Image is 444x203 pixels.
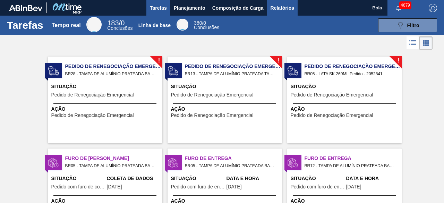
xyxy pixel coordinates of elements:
font: Pedido de Renegociação Emergencial [291,92,373,98]
span: BR12 - TAMPA DE ALUMÍNIO PRATEADA BALL CDL Pedido - 2018610 [305,162,396,170]
span: 17/09/2025 [107,184,122,189]
span: Data e Hora [346,175,400,182]
font: Pedido de Renegociação Emergencial [65,64,171,69]
font: Pedido de Renegociação Emergencial [51,92,134,98]
div: Linha de base [194,21,219,30]
img: status [288,66,298,76]
font: Tarefas [150,5,167,11]
span: BR05 - TAMPA DE ALUMÍNIO PRATEADA BALL CDL Pedido - 1996188 [185,162,276,170]
font: / [119,19,121,27]
span: Furo de Entrega [305,155,402,162]
span: 380 [194,20,202,26]
span: BR05 - TAMPA DE ALUMÍNIO PRATEADA BALL CDL Pedido - 2000526 [65,162,157,170]
font: Ação [291,106,305,112]
font: Ação [171,106,185,112]
font: Tempo real [52,22,81,28]
font: BR05 - TAMPA DE ALUMÍNIO PRATEADA BALL CDL Pedido - 2000526 [65,163,198,168]
font: Situação [171,84,196,89]
div: Linha de base [177,19,188,31]
font: Planejamento [174,5,205,11]
font: [DATE] [346,184,361,189]
font: Pedido de Renegociação Emergencial [185,64,290,69]
div: Tempo real [107,20,133,31]
font: Ação [51,106,66,112]
font: BR05 - TAMPA DE ALUMÍNIO PRATEADA BALL CDL Pedido - 1996188 [185,163,318,168]
font: Pedido de Renegociação Emergencial [305,64,410,69]
button: Filtro [378,18,437,32]
div: Tempo real [86,17,102,32]
font: Situação [291,176,316,181]
font: 0 [121,19,125,27]
font: Relatórios [271,5,294,11]
font: Furo de [PERSON_NAME] [65,155,129,161]
img: status [168,158,178,168]
span: 14/10/2025, [346,184,361,189]
font: Situação [171,176,196,181]
font: Situação [291,84,316,89]
font: Situação [51,84,77,89]
font: Data e Hora [227,176,259,181]
span: Situação [291,83,400,90]
font: Pedido de Renegociação Emergencial [291,112,373,118]
font: Tarefas [7,19,43,31]
span: Pedido de Renegociação Emergencial [305,63,402,70]
font: Pedido com furo de entrega [291,184,351,189]
font: [DATE] [227,184,242,189]
font: Pedido com furo de entrega [171,184,231,189]
span: Pedido de Renegociação Emergencial [185,63,282,70]
font: [DATE] [107,184,122,189]
span: Situação [291,175,344,182]
font: Conclusões [194,25,219,30]
img: status [168,66,178,76]
span: Situação [171,175,225,182]
span: Furo de Entrega [185,155,282,162]
font: Situação [51,176,77,181]
font: Pedido de Renegociação Emergencial [51,112,134,118]
font: 0 [203,20,206,26]
img: TNhmsLtSVTkK8tSr43FrP2fwEKptu5GPRR3wAAAABJRU5ErkJggg== [9,5,42,11]
font: Pedido de Renegociação Emergencial [171,112,254,118]
span: Pedido de Renegociação Emergencial [65,63,162,70]
font: / [202,20,203,26]
font: Bola [372,5,382,10]
div: Visão em Cartões [419,36,433,50]
img: Sair [429,4,437,12]
button: Notificações [387,3,410,13]
font: ! [277,57,280,64]
span: Furo de Coleta [65,155,162,162]
span: Situação [171,83,280,90]
font: Furo de Entrega [185,155,232,161]
font: BR05 - LATA SK 269ML Pedido - 2052841 [305,71,383,76]
img: status [288,158,298,168]
font: Coleta de Dados [107,176,153,181]
font: 4879 [401,3,410,8]
span: Data e Hora [227,175,280,182]
span: Coleta de Dados [107,175,161,182]
font: Filtro [407,23,419,28]
span: BR13 - TAMPA DE ALUMÍNIO PRATEADA TAB VERM BALL CDL Pedido - 2042483 [185,70,276,78]
span: BR05 - LATA SK 269ML Pedido - 2052841 [305,70,396,78]
img: status [48,66,59,76]
font: Linha de base [138,23,171,28]
span: Situação [51,175,105,182]
font: Pedido de Renegociação Emergencial [171,92,254,98]
font: ! [158,57,160,64]
img: status [48,158,59,168]
span: 183 [107,19,119,27]
font: ! [397,57,399,64]
span: Pedido com furo de entrega [171,184,225,189]
span: Situação [51,83,161,90]
font: BR13 - TAMPA DE ALUMÍNIO PRATEADA TAB VERM BALL CDL Pedido - 2042483 [185,71,340,76]
font: BR12 - TAMPA DE ALUMÍNIO PRATEADA BALL CDL Pedido - 2018610 [305,163,438,168]
span: Pedido com furo de coleta [51,184,105,189]
font: BR28 - TAMPA DE ALUMÍNIO PRATEADA BALL CDL Pedido - 2041715 [65,71,198,76]
span: Pedido com furo de entrega [291,184,344,189]
font: Pedido com furo de coleta [51,184,108,189]
font: Conclusões [107,25,133,31]
span: 14/10/2025, [227,184,242,189]
div: Visão em Lista [407,36,419,50]
font: Composição de Carga [212,5,264,11]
